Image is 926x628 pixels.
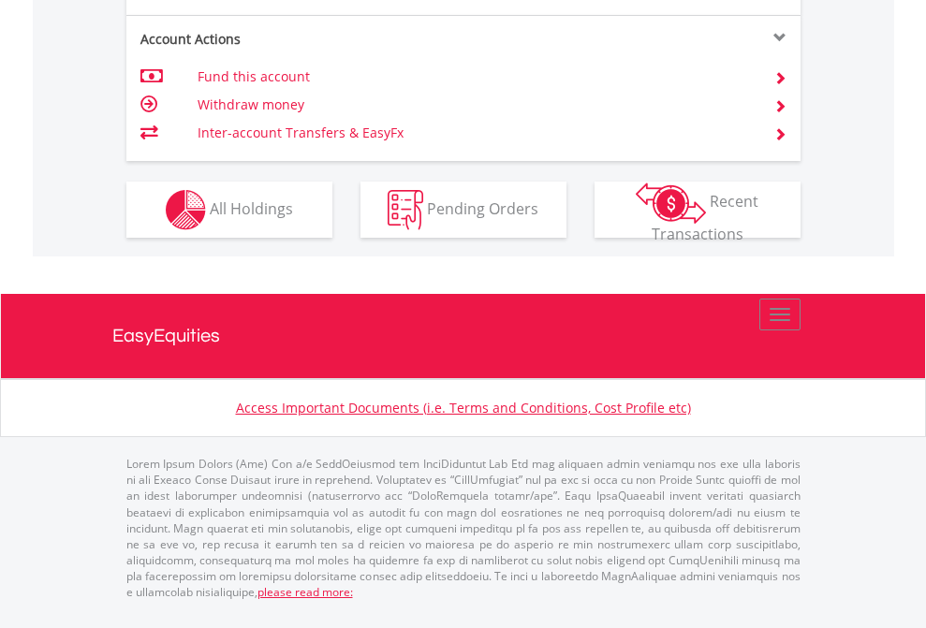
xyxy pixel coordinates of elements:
[126,456,801,600] p: Lorem Ipsum Dolors (Ame) Con a/e SeddOeiusmod tem InciDiduntut Lab Etd mag aliquaen admin veniamq...
[198,63,751,91] td: Fund this account
[636,183,706,224] img: transactions-zar-wht.png
[166,190,206,230] img: holdings-wht.png
[198,119,751,147] td: Inter-account Transfers & EasyFx
[198,91,751,119] td: Withdraw money
[257,584,353,600] a: please read more:
[595,182,801,238] button: Recent Transactions
[236,399,691,416] a: Access Important Documents (i.e. Terms and Conditions, Cost Profile etc)
[210,197,293,218] span: All Holdings
[360,182,566,238] button: Pending Orders
[427,197,538,218] span: Pending Orders
[388,190,423,230] img: pending_instructions-wht.png
[126,182,332,238] button: All Holdings
[112,294,815,378] a: EasyEquities
[126,30,463,49] div: Account Actions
